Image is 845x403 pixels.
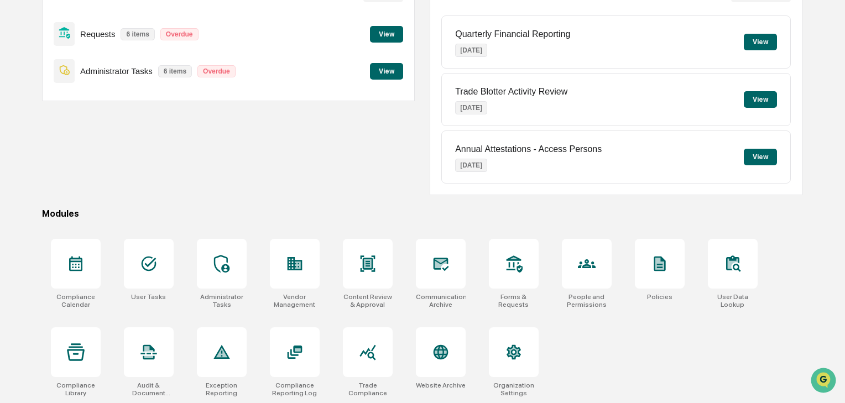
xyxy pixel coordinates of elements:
[11,23,201,41] p: How can we help?
[76,135,142,155] a: 🗄️Attestations
[489,381,539,397] div: Organization Settings
[110,187,134,196] span: Pylon
[708,293,758,308] div: User Data Lookup
[124,381,174,397] div: Audit & Document Logs
[744,91,777,108] button: View
[343,381,393,397] div: Trade Compliance
[270,293,320,308] div: Vendor Management
[11,161,20,170] div: 🔎
[11,140,20,149] div: 🖐️
[455,144,602,154] p: Annual Attestations - Access Persons
[647,293,672,301] div: Policies
[416,293,466,308] div: Communications Archive
[38,96,140,104] div: We're available if you need us!
[370,26,403,43] button: View
[91,139,137,150] span: Attestations
[78,187,134,196] a: Powered byPylon
[455,44,487,57] p: [DATE]
[455,159,487,172] p: [DATE]
[370,65,403,76] a: View
[416,381,466,389] div: Website Archive
[489,293,539,308] div: Forms & Requests
[51,381,101,397] div: Compliance Library
[42,208,802,219] div: Modules
[158,65,192,77] p: 6 items
[38,85,181,96] div: Start new chat
[455,87,567,97] p: Trade Blotter Activity Review
[11,85,31,104] img: 1746055101610-c473b297-6a78-478c-a979-82029cc54cd1
[22,139,71,150] span: Preclearance
[121,28,154,40] p: 6 items
[810,367,839,396] iframe: Open customer support
[562,293,612,308] div: People and Permissions
[744,34,777,50] button: View
[370,63,403,80] button: View
[343,293,393,308] div: Content Review & Approval
[7,156,74,176] a: 🔎Data Lookup
[370,28,403,39] a: View
[197,293,247,308] div: Administrator Tasks
[22,160,70,171] span: Data Lookup
[455,101,487,114] p: [DATE]
[80,66,153,76] p: Administrator Tasks
[160,28,199,40] p: Overdue
[455,29,570,39] p: Quarterly Financial Reporting
[270,381,320,397] div: Compliance Reporting Log
[188,88,201,101] button: Start new chat
[51,293,101,308] div: Compliance Calendar
[197,381,247,397] div: Exception Reporting
[7,135,76,155] a: 🖐️Preclearance
[131,293,166,301] div: User Tasks
[80,140,89,149] div: 🗄️
[80,29,115,39] p: Requests
[197,65,236,77] p: Overdue
[744,149,777,165] button: View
